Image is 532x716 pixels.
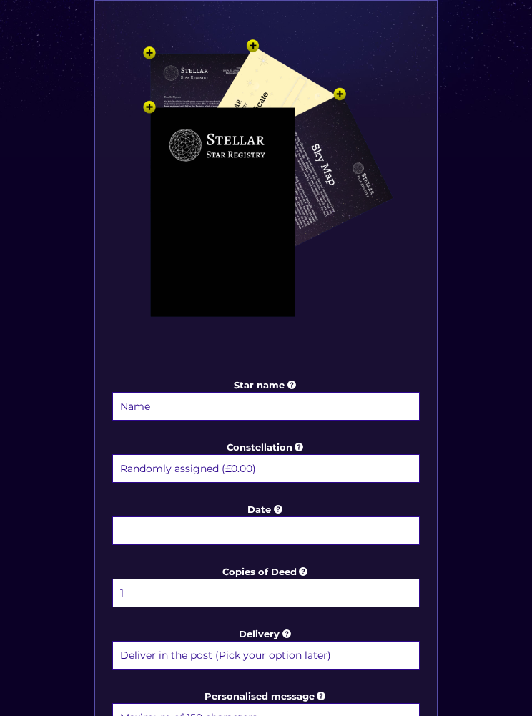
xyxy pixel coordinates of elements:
select: Delivery [112,641,420,670]
label: Star name [112,378,420,423]
select: Constellation [112,454,420,483]
img: tucked-zoomable-0-2.png [112,36,420,375]
select: Copies of Deed [112,579,420,607]
label: Delivery [112,627,420,672]
label: Constellation [112,441,420,485]
input: Date [112,516,420,545]
input: Star name [112,392,420,421]
label: Copies of Deed [112,565,420,609]
label: Date [112,503,420,547]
